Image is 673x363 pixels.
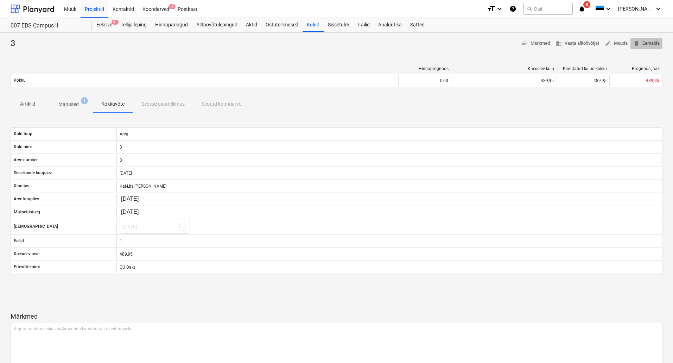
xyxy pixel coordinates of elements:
[578,5,585,13] i: notifications
[14,251,39,257] p: Käesolev arve
[116,142,662,153] div: 3
[11,38,21,49] div: 3
[192,18,242,32] a: Alltöövõtulepingud
[521,40,528,46] span: notes
[638,329,673,363] iframe: Chat Widget
[14,183,29,189] p: Kinnitas
[398,75,451,86] div: 0,00
[555,39,599,48] span: Vaata alltöövõtjat
[120,194,153,204] input: Muuda
[81,97,88,104] span: 1
[14,77,26,83] p: Kokku
[303,18,324,32] a: Kulud
[14,157,38,163] p: Arve number
[58,101,79,108] p: Manused
[116,262,662,273] div: OÜ Dakt
[519,38,553,49] button: Märkmed
[261,18,303,32] a: Ostutellimused
[242,18,261,32] a: Aktid
[11,22,84,30] div: 007 EBS Campus II
[92,18,116,32] div: Eelarve
[605,40,611,46] span: edit
[324,18,354,32] a: Sissetulek
[521,39,550,48] span: Märkmed
[14,224,58,230] p: [DEMOGRAPHIC_DATA]
[495,5,504,13] i: keyboard_arrow_down
[374,18,406,32] a: Analüütika
[14,264,40,270] p: Ettevõtte nimi
[645,78,659,83] span: -489,95
[120,220,190,234] button: [DATE]
[11,312,662,321] p: Märkmed
[555,40,562,46] span: business
[633,39,660,48] span: Eemalda
[19,100,36,108] p: Artiklid
[116,18,151,32] a: Tellija leping
[633,40,640,46] span: delete
[406,18,429,32] a: Sätted
[151,18,192,32] a: Hinnapäringud
[14,196,39,202] p: Arve kuupäev
[116,155,662,166] div: 3
[14,209,40,215] p: Maksetähtaeg
[605,39,628,48] span: Muuda
[354,18,374,32] a: Failid
[654,5,662,13] i: keyboard_arrow_down
[612,66,660,71] div: Prognoosijääk
[169,4,176,9] span: 1
[120,207,153,217] input: Muuda
[602,38,630,49] button: Muuda
[14,170,52,176] p: Sissekande kuupäev
[454,66,554,71] div: Käesolev kulu
[116,236,662,247] div: 1
[560,66,607,71] div: Kinnitatud kulud kokku
[604,5,612,13] i: keyboard_arrow_down
[116,181,662,192] div: Kai-Liis [PERSON_NAME]
[487,5,495,13] i: format_size
[401,66,449,71] div: Hinnaprognoos
[116,129,662,140] div: Arve
[92,18,116,32] a: Eelarve9+
[509,5,516,13] i: Abikeskus
[553,38,602,49] button: Vaata alltöövõtjat
[557,75,609,86] div: 489,95
[618,6,653,12] span: [PERSON_NAME]
[454,78,554,83] div: 489,95
[527,6,532,12] span: search
[14,131,32,137] p: Kulu tüüp
[14,238,24,244] p: Failid
[523,3,573,15] button: Otsi
[112,20,119,25] span: 9+
[120,252,659,257] div: 489,95
[14,144,32,150] p: Kulu nimi
[101,100,125,108] p: Kokkuvõte
[630,38,662,49] button: Eemalda
[583,1,590,8] span: 8
[116,168,662,179] div: [DATE]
